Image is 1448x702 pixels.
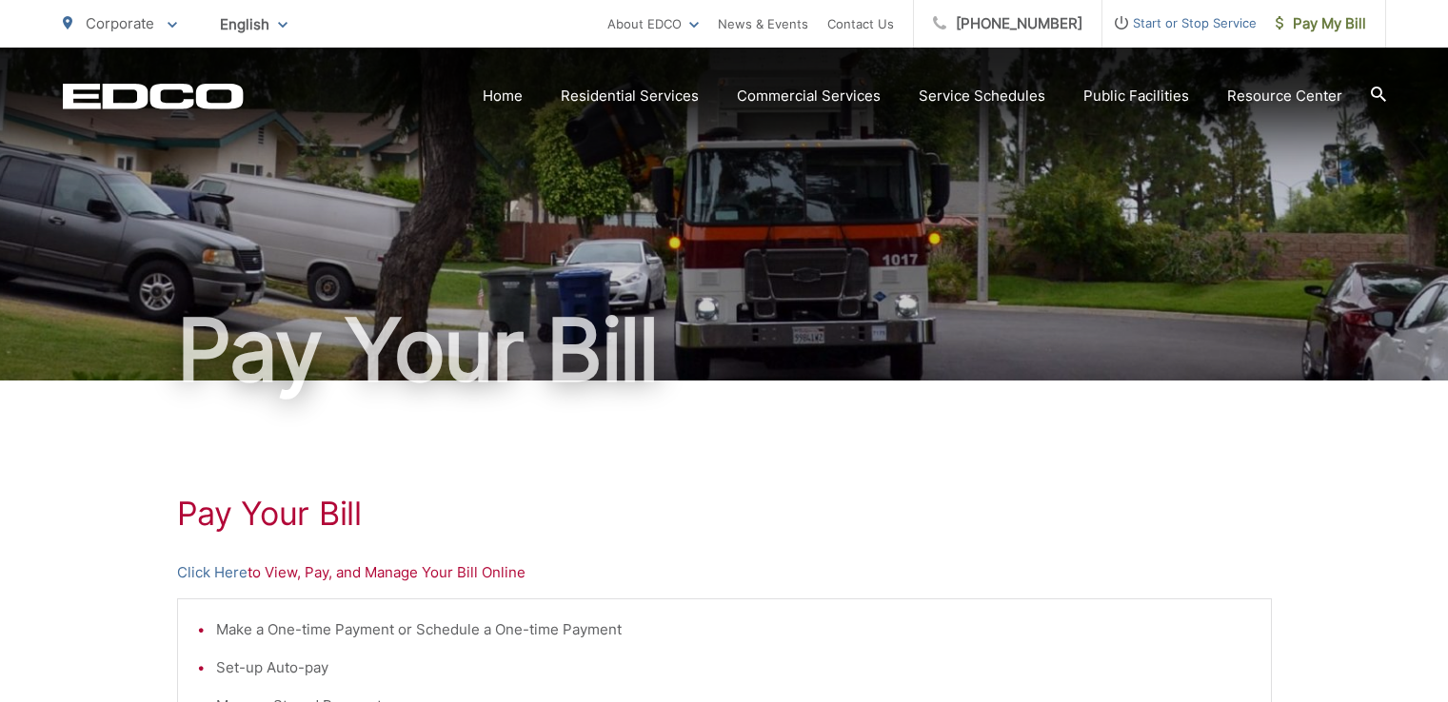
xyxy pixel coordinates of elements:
a: EDCD logo. Return to the homepage. [63,83,244,109]
li: Make a One-time Payment or Schedule a One-time Payment [216,618,1252,641]
a: Public Facilities [1083,85,1189,107]
a: About EDCO [607,12,699,35]
a: Service Schedules [919,85,1045,107]
h1: Pay Your Bill [177,495,1272,533]
a: Click Here [177,561,248,584]
a: News & Events [718,12,808,35]
span: Corporate [86,14,154,32]
span: Pay My Bill [1276,12,1366,35]
a: Resource Center [1227,85,1342,107]
li: Set-up Auto-pay [216,656,1252,679]
h1: Pay Your Bill [63,302,1386,398]
a: Contact Us [827,12,894,35]
a: Residential Services [561,85,699,107]
span: English [206,8,302,41]
a: Commercial Services [737,85,881,107]
a: Home [483,85,523,107]
p: to View, Pay, and Manage Your Bill Online [177,561,1272,584]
